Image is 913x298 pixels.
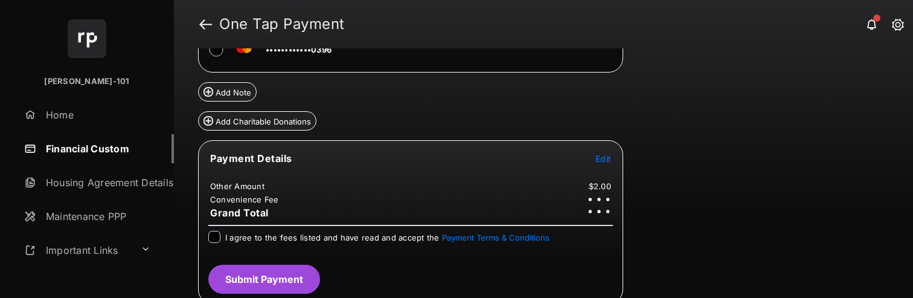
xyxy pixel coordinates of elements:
p: [PERSON_NAME]-101 [44,76,129,88]
strong: One Tap Payment [219,17,345,31]
button: Edit [595,152,611,164]
button: I agree to the fees listed and have read and accept the [442,233,549,242]
td: $2.00 [588,181,612,192]
td: Convenience Fee [210,194,280,205]
span: Grand Total [210,207,269,219]
span: I agree to the fees listed and have read and accept the [225,233,549,242]
span: ••••••••••••0396 [266,45,332,54]
a: Home [19,100,174,129]
button: Submit Payment [208,265,320,294]
span: Edit [595,154,611,164]
button: Add Note [198,82,257,102]
a: Financial Custom [19,134,174,163]
a: Maintenance PPP [19,202,174,231]
button: Add Charitable Donations [198,111,316,131]
td: Other Amount [210,181,265,192]
a: Important Links [19,236,136,265]
span: Payment Details [210,152,292,164]
a: Housing Agreement Details [19,168,174,197]
img: svg+xml;base64,PHN2ZyB4bWxucz0iaHR0cDovL3d3dy53My5vcmcvMjAwMC9zdmciIHdpZHRoPSI2NCIgaGVpZ2h0PSI2NC... [68,19,106,58]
